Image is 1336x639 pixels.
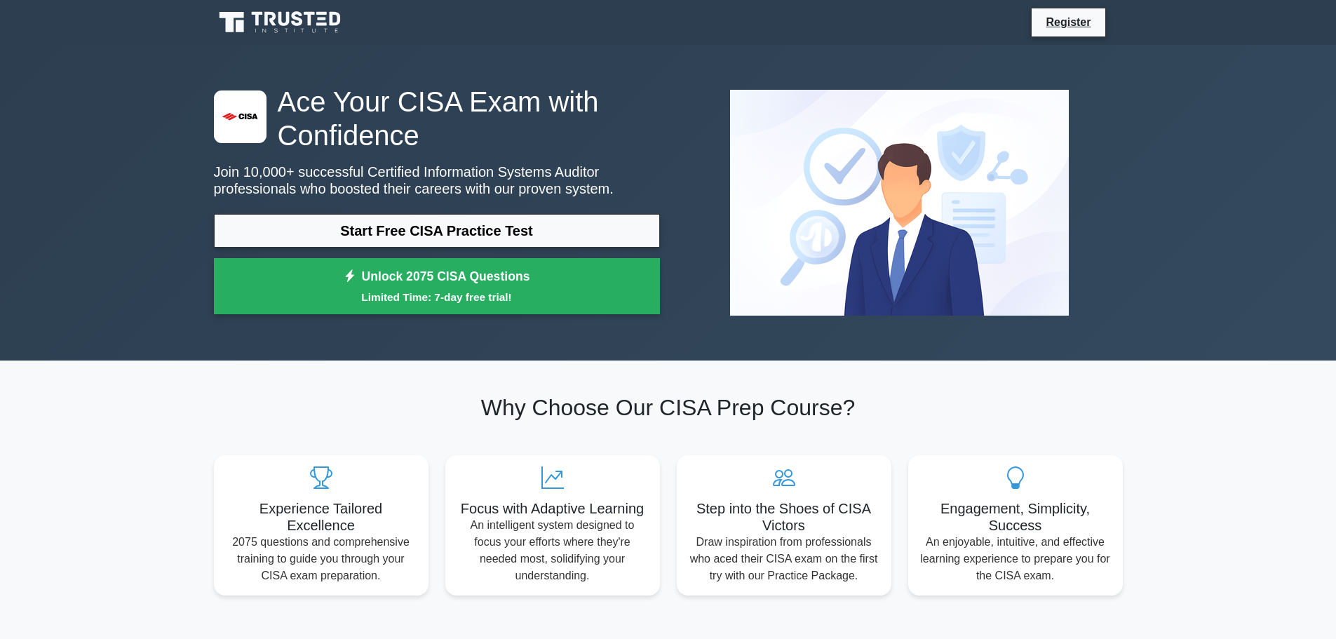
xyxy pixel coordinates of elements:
[457,500,649,517] h5: Focus with Adaptive Learning
[919,500,1112,534] h5: Engagement, Simplicity, Success
[214,85,660,152] h1: Ace Your CISA Exam with Confidence
[214,258,660,314] a: Unlock 2075 CISA QuestionsLimited Time: 7-day free trial!
[214,394,1123,421] h2: Why Choose Our CISA Prep Course?
[225,534,417,584] p: 2075 questions and comprehensive training to guide you through your CISA exam preparation.
[231,289,642,305] small: Limited Time: 7-day free trial!
[457,517,649,584] p: An intelligent system designed to focus your efforts where they're needed most, solidifying your ...
[719,79,1080,327] img: Certified Information Systems Auditor Preview
[214,214,660,248] a: Start Free CISA Practice Test
[688,500,880,534] h5: Step into the Shoes of CISA Victors
[919,534,1112,584] p: An enjoyable, intuitive, and effective learning experience to prepare you for the CISA exam.
[1037,13,1099,31] a: Register
[214,163,660,197] p: Join 10,000+ successful Certified Information Systems Auditor professionals who boosted their car...
[225,500,417,534] h5: Experience Tailored Excellence
[688,534,880,584] p: Draw inspiration from professionals who aced their CISA exam on the first try with our Practice P...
